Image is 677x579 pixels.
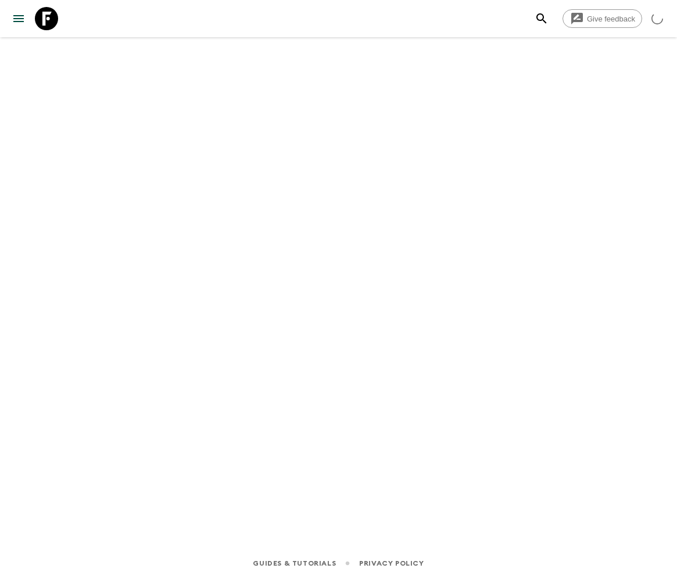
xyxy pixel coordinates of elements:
[530,7,553,30] button: search adventures
[7,7,30,30] button: menu
[581,15,642,23] span: Give feedback
[563,9,642,28] a: Give feedback
[359,557,424,570] a: Privacy Policy
[253,557,336,570] a: Guides & Tutorials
